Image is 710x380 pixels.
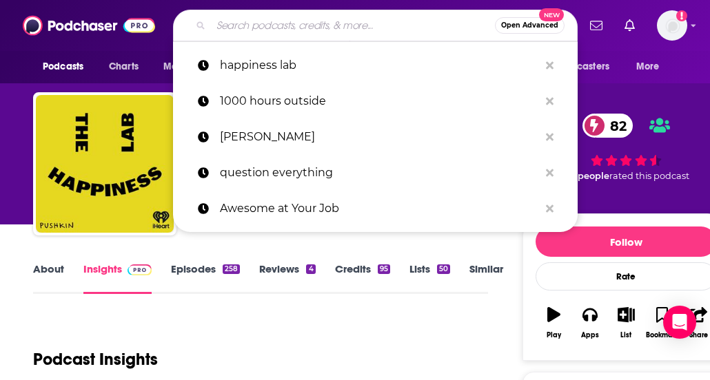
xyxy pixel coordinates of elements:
[36,95,174,233] img: The Happiness Lab with Dr. Laurie Santos
[171,262,240,294] a: Episodes258
[619,14,640,37] a: Show notifications dropdown
[211,14,495,36] input: Search podcasts, credits, & more...
[539,8,564,21] span: New
[581,331,599,339] div: Apps
[585,14,608,37] a: Show notifications dropdown
[663,306,696,339] div: Open Intercom Messenger
[620,331,631,339] div: List
[409,262,450,294] a: Lists50
[173,47,578,83] a: happiness lab
[657,10,687,41] span: Logged in as megcassidy
[646,331,678,339] div: Bookmark
[83,262,152,294] a: InsightsPodchaser Pro
[128,264,152,275] img: Podchaser Pro
[495,17,565,34] button: Open AdvancedNew
[657,10,687,41] button: Show profile menu
[676,10,687,21] svg: Add a profile image
[173,191,578,226] a: Awesome at Your Job
[547,331,561,339] div: Play
[608,298,644,348] button: List
[220,119,539,155] p: joan hamburg
[645,298,680,348] button: Bookmark
[223,264,240,274] div: 258
[596,114,633,138] span: 82
[43,57,83,76] span: Podcasts
[689,331,708,339] div: Share
[154,54,230,80] button: open menu
[173,83,578,119] a: 1000 hours outside
[657,10,687,41] img: User Profile
[306,264,315,274] div: 4
[335,262,390,294] a: Credits95
[534,54,629,80] button: open menu
[627,54,677,80] button: open menu
[33,262,64,294] a: About
[33,349,158,370] h1: Podcast Insights
[565,171,609,181] span: 26 people
[609,171,689,181] span: rated this podcast
[163,57,212,76] span: Monitoring
[220,191,539,226] p: Awesome at Your Job
[23,12,155,39] img: Podchaser - Follow, Share and Rate Podcasts
[220,155,539,191] p: question everything
[173,10,578,41] div: Search podcasts, credits, & more...
[378,264,390,274] div: 95
[636,57,660,76] span: More
[100,54,147,80] a: Charts
[259,262,315,294] a: Reviews4
[173,119,578,155] a: [PERSON_NAME]
[501,22,558,29] span: Open Advanced
[536,298,571,348] button: Play
[469,262,503,294] a: Similar
[220,47,539,83] p: happiness lab
[437,264,450,274] div: 50
[173,155,578,191] a: question everything
[109,57,139,76] span: Charts
[220,83,539,119] p: 1000 hours outside
[582,114,633,138] a: 82
[572,298,608,348] button: Apps
[33,54,101,80] button: open menu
